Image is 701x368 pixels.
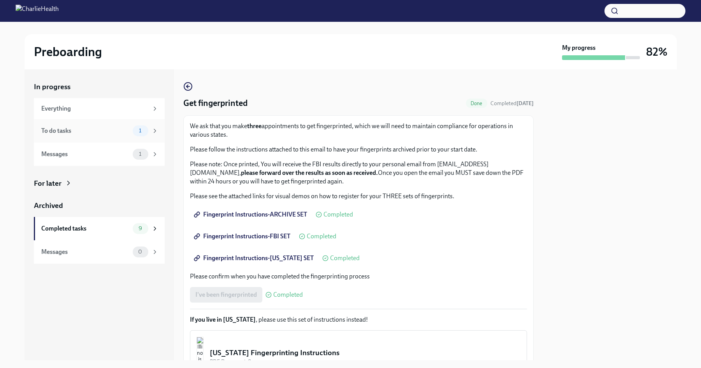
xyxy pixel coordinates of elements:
[490,100,534,107] span: October 3rd, 2025 10:03
[273,292,303,298] span: Completed
[41,224,130,233] div: Completed tasks
[210,348,520,358] div: [US_STATE] Fingerprinting Instructions
[190,316,256,323] strong: If you live in [US_STATE]
[190,315,527,324] p: , please use this set of instructions instead!
[41,150,130,158] div: Messages
[190,229,296,244] a: Fingerprint Instructions-FBI SET
[210,358,520,365] div: PDF Document • 8 pages
[41,104,148,113] div: Everything
[34,217,165,240] a: Completed tasks9
[195,232,290,240] span: Fingerprint Instructions-FBI SET
[517,100,534,107] strong: [DATE]
[190,160,527,186] p: Please note: Once printed, You will receive the FBI results directly to your personal email from ...
[190,145,527,154] p: Please follow the instructions attached to this email to have your fingerprints archived prior to...
[34,119,165,143] a: To do tasks1
[307,233,336,239] span: Completed
[41,248,130,256] div: Messages
[34,178,165,188] a: For later
[330,255,360,261] span: Completed
[190,122,527,139] p: We ask that you make appointments to get fingerprinted, which we will need to maintain compliance...
[134,249,147,255] span: 0
[190,192,527,201] p: Please see the attached links for visual demos on how to register for your THREE sets of fingerpr...
[41,127,130,135] div: To do tasks
[34,178,61,188] div: For later
[16,5,59,17] img: CharlieHealth
[241,169,378,176] strong: please forward over the results as soon as received.
[134,128,146,134] span: 1
[134,225,147,231] span: 9
[562,44,596,52] strong: My progress
[34,143,165,166] a: Messages1
[34,98,165,119] a: Everything
[134,151,146,157] span: 1
[247,122,262,130] strong: three
[34,240,165,264] a: Messages0
[34,201,165,211] a: Archived
[466,100,487,106] span: Done
[190,272,527,281] p: Please confirm when you have completed the fingerprinting process
[190,250,319,266] a: Fingerprint Instructions-[US_STATE] SET
[195,211,307,218] span: Fingerprint Instructions-ARCHIVE SET
[323,211,353,218] span: Completed
[183,97,248,109] h4: Get fingerprinted
[490,100,534,107] span: Completed
[195,254,314,262] span: Fingerprint Instructions-[US_STATE] SET
[34,82,165,92] a: In progress
[190,207,313,222] a: Fingerprint Instructions-ARCHIVE SET
[646,45,668,59] h3: 82%
[34,44,102,60] h2: Preboarding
